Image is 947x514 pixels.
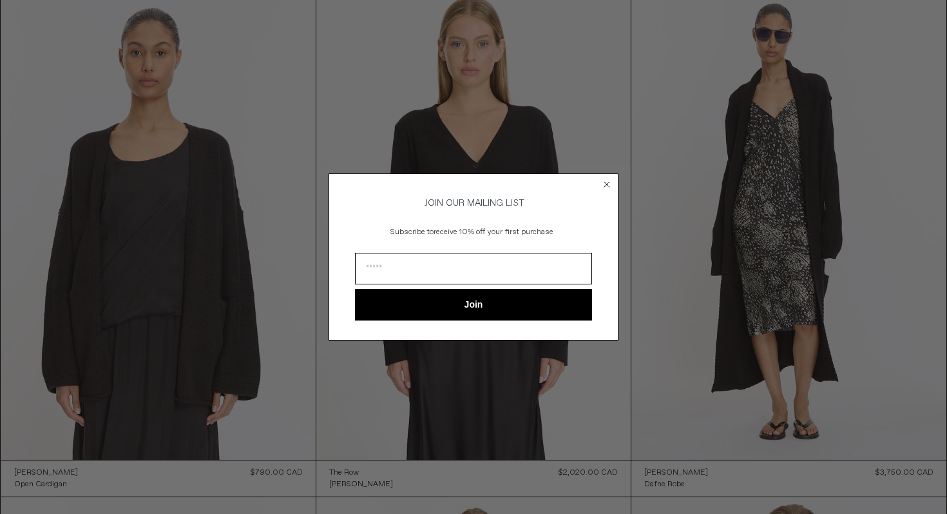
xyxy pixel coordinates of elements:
input: Email [355,253,592,284]
span: Subscribe to [390,227,434,237]
button: Close dialog [600,178,613,191]
span: receive 10% off your first purchase [434,227,553,237]
span: JOIN OUR MAILING LIST [423,197,524,209]
button: Join [355,289,592,321]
